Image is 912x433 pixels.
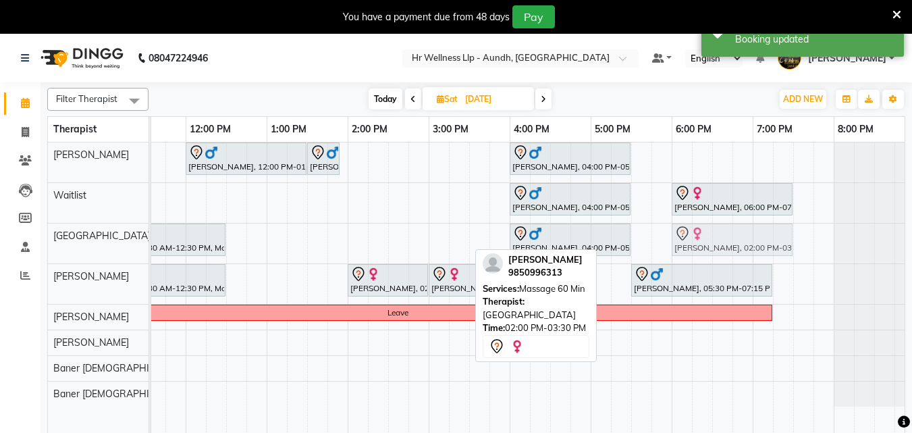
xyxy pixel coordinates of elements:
[483,253,503,274] img: profile
[56,93,117,104] span: Filter Therapist
[187,145,305,173] div: [PERSON_NAME], 12:00 PM-01:30 PM, Massage 90 Min
[753,120,796,139] a: 7:00 PM
[53,189,86,201] span: Waitlist
[309,145,338,173] div: [PERSON_NAME], 01:30 PM-01:55 PM, 10 mins complimentary Service
[387,307,408,319] div: Leave
[53,311,129,323] span: [PERSON_NAME]
[483,295,589,322] div: [GEOGRAPHIC_DATA]
[633,266,771,295] div: [PERSON_NAME], 05:30 PM-07:15 PM, Massage 90 Min
[508,266,583,280] div: 9850996313
[53,388,188,400] span: Baner [DEMOGRAPHIC_DATA]
[149,39,208,77] b: 08047224946
[186,120,234,139] a: 12:00 PM
[508,254,583,265] span: [PERSON_NAME]
[510,120,553,139] a: 4:00 PM
[267,120,310,139] a: 1:00 PM
[53,230,151,242] span: [GEOGRAPHIC_DATA]
[511,226,629,254] div: [PERSON_NAME], 04:00 PM-05:30 PM, Massage 60 Min
[783,94,823,104] span: ADD NEW
[53,270,129,282] span: [PERSON_NAME]
[673,226,791,254] div: [PERSON_NAME], 02:00 PM-03:30 PM, Massage 60 Min
[429,120,472,139] a: 3:00 PM
[53,362,188,374] span: Baner [DEMOGRAPHIC_DATA]
[433,94,461,104] span: Sat
[672,120,715,139] a: 6:00 PM
[483,283,519,294] span: Services:
[53,149,129,161] span: [PERSON_NAME]
[483,296,525,307] span: Therapist:
[735,32,894,47] div: Booking updated
[343,10,510,24] div: You have a payment due from 48 days
[349,266,427,295] div: [PERSON_NAME], 02:00 PM-03:00 PM, Swedish Massage with Wintergreen, Bayleaf & Clove 60 Min
[778,46,801,70] img: Sapna
[461,89,529,109] input: 2025-09-06
[808,51,886,66] span: [PERSON_NAME]
[673,185,791,213] div: [PERSON_NAME], 06:00 PM-07:30 PM, Massage 60 Min
[483,322,505,333] span: Time:
[348,120,391,139] a: 2:00 PM
[369,88,402,109] span: Today
[430,266,548,295] div: [PERSON_NAME], 03:00 PM-04:30 PM, Age-Defying Facial
[483,322,589,335] div: 02:00 PM-03:30 PM
[511,145,629,173] div: [PERSON_NAME], 04:00 PM-05:30 PM, Massage 60 Min
[511,185,629,213] div: [PERSON_NAME], 04:00 PM-05:30 PM, Massage 60 Min
[591,120,634,139] a: 5:00 PM
[512,5,555,28] button: Pay
[53,123,97,135] span: Therapist
[834,120,877,139] a: 8:00 PM
[34,39,127,77] img: logo
[53,336,129,349] span: [PERSON_NAME]
[519,283,585,294] span: Massage 60 Min
[780,90,826,109] button: ADD NEW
